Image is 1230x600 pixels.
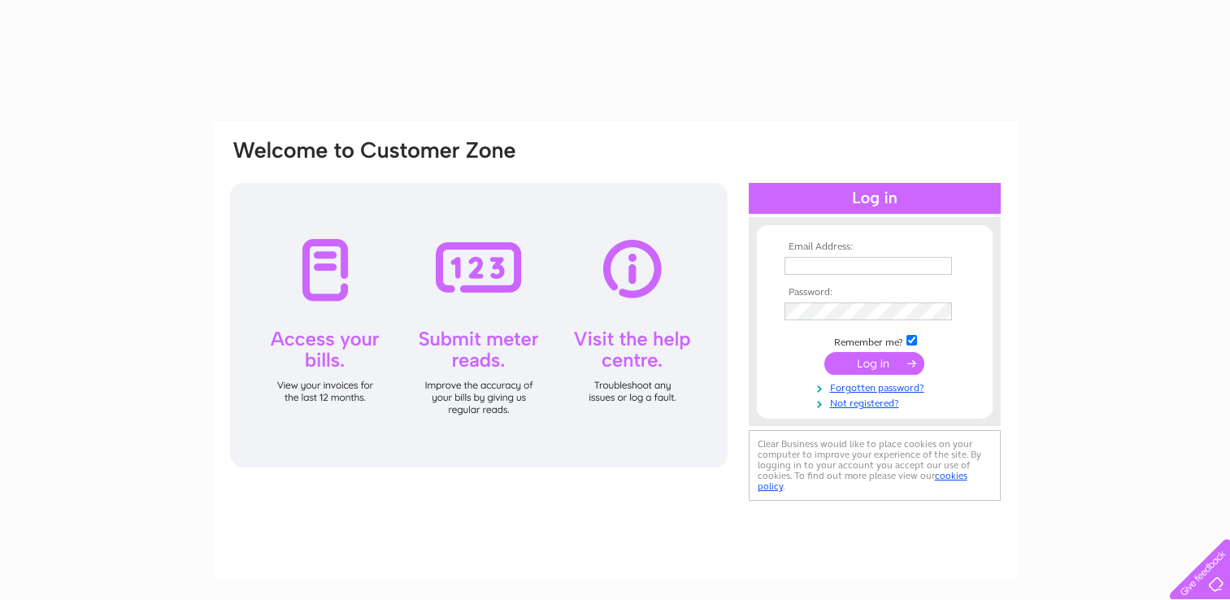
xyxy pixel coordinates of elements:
a: cookies policy [758,470,967,492]
th: Password: [780,287,969,298]
th: Email Address: [780,241,969,253]
input: Submit [824,352,924,375]
a: Not registered? [785,394,969,410]
td: Remember me? [780,333,969,349]
a: Forgotten password? [785,379,969,394]
div: Clear Business would like to place cookies on your computer to improve your experience of the sit... [749,430,1001,501]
